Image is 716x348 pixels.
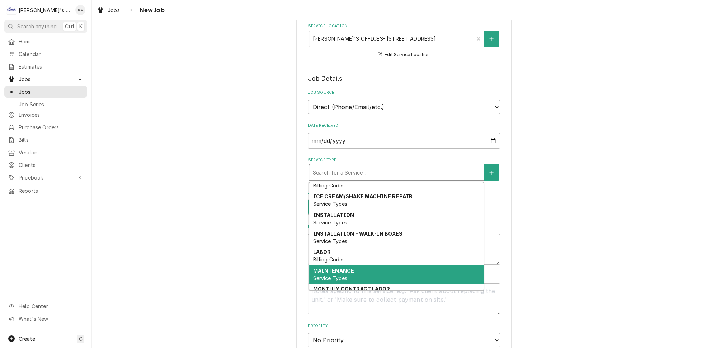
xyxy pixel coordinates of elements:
a: Vendors [4,147,87,158]
div: C [6,5,17,15]
a: Bills [4,134,87,146]
span: Pricebook [19,174,73,181]
strong: LABOR [313,249,331,255]
div: KA [75,5,85,15]
a: Job Series [4,98,87,110]
div: Job Source [308,90,500,114]
div: Date Received [308,123,500,148]
span: Calendar [19,50,84,58]
strong: MAINTENANCE [313,268,354,274]
span: Billing Codes [313,256,345,263]
span: Service Types [313,201,347,207]
button: Search anythingCtrlK [4,20,87,33]
legend: Job Details [308,74,500,83]
a: Reports [4,185,87,197]
span: New Job [137,5,165,15]
a: Purchase Orders [4,121,87,133]
a: Jobs [94,4,123,16]
span: Service Types [313,275,347,281]
a: Go to Jobs [4,73,87,85]
div: Clay's Refrigeration's Avatar [6,5,17,15]
a: Invoices [4,109,87,121]
span: Purchase Orders [19,124,84,131]
span: Search anything [17,23,57,30]
div: Service Location [308,23,500,59]
div: [PERSON_NAME]'s Refrigeration [19,6,71,14]
a: Home [4,36,87,47]
span: Home [19,38,84,45]
label: Job Source [308,90,500,96]
a: Go to Pricebook [4,172,87,184]
span: Jobs [19,88,84,96]
span: C [79,335,83,343]
a: Calendar [4,48,87,60]
span: Reports [19,187,84,195]
label: Date Received [308,123,500,129]
span: K [79,23,83,30]
svg: Create New Location [489,36,494,41]
a: Go to What's New [4,313,87,325]
div: Service Type [308,157,500,181]
div: Priority [308,323,500,347]
a: Jobs [4,86,87,98]
strong: INSTALLATION - WALK-IN BOXES [313,231,402,237]
button: Navigate back [126,4,137,16]
span: Billing Codes [313,182,345,189]
span: Clients [19,161,84,169]
input: yyyy-mm-dd [308,133,500,149]
a: Clients [4,159,87,171]
label: Service Location [308,23,500,29]
button: Edit Service Location [377,50,431,59]
div: Korey Austin's Avatar [75,5,85,15]
span: Create [19,336,35,342]
span: What's New [19,315,83,323]
strong: ICE CREAM/SHAKE MACHINE REPAIR [313,193,413,199]
span: Service Types [313,238,347,244]
span: Vendors [19,149,84,156]
a: Estimates [4,61,87,73]
strong: INSTALLATION [313,212,354,218]
span: Jobs [19,75,73,83]
span: Invoices [19,111,84,119]
span: Ctrl [65,23,74,30]
div: Job Type [308,190,500,215]
button: Create New Service [484,164,499,181]
span: Service Types [313,219,347,226]
a: Go to Help Center [4,300,87,312]
button: Create New Location [484,31,499,47]
strong: MONTHLY CONTRACT LABOR [313,286,390,292]
label: Priority [308,323,500,329]
span: Job Series [19,101,84,108]
label: Job Type [308,190,500,195]
span: Bills [19,136,84,144]
label: Reason For Call [308,224,500,230]
svg: Create New Service [489,170,494,175]
div: Technician Instructions [308,274,500,314]
span: Jobs [108,6,120,14]
div: Reason For Call [308,224,500,265]
label: Service Type [308,157,500,163]
span: Help Center [19,302,83,310]
label: Technician Instructions [308,274,500,279]
span: Estimates [19,63,84,70]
